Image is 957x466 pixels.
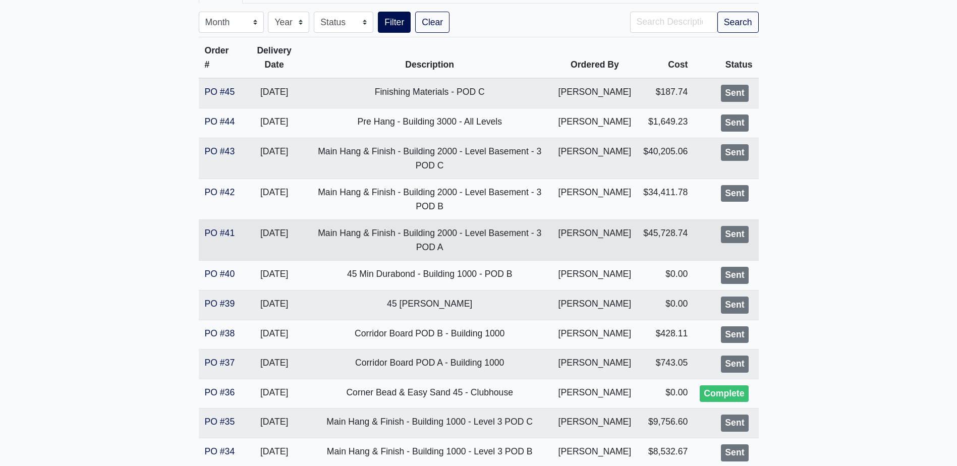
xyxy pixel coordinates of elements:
th: Status [694,37,758,79]
td: $9,756.60 [637,409,694,438]
td: [PERSON_NAME] [552,320,638,349]
a: PO #36 [205,387,235,397]
td: [DATE] [241,108,307,138]
td: [PERSON_NAME] [552,349,638,379]
td: $0.00 [637,290,694,320]
div: Complete [700,385,748,402]
td: [PERSON_NAME] [552,379,638,409]
a: PO #44 [205,116,235,127]
button: Search [717,12,759,33]
div: Sent [721,326,748,343]
a: PO #38 [205,328,235,338]
div: Sent [721,85,748,102]
td: $0.00 [637,379,694,409]
td: [DATE] [241,261,307,290]
th: Ordered By [552,37,638,79]
a: PO #41 [205,228,235,238]
th: Delivery Date [241,37,307,79]
td: $1,649.23 [637,108,694,138]
td: [PERSON_NAME] [552,409,638,438]
td: $187.74 [637,78,694,108]
td: Finishing Materials - POD C [307,78,552,108]
th: Cost [637,37,694,79]
td: [PERSON_NAME] [552,78,638,108]
td: [PERSON_NAME] [552,261,638,290]
a: PO #43 [205,146,235,156]
a: PO #45 [205,87,235,97]
td: [PERSON_NAME] [552,290,638,320]
td: [DATE] [241,349,307,379]
td: [PERSON_NAME] [552,108,638,138]
td: 45 Min Durabond - Building 1000 - POD B [307,261,552,290]
div: Sent [721,114,748,132]
a: PO #37 [205,358,235,368]
td: [DATE] [241,290,307,320]
a: Clear [415,12,449,33]
td: Corner Bead & Easy Sand 45 - Clubhouse [307,379,552,409]
td: [DATE] [241,138,307,179]
div: Sent [721,297,748,314]
td: Corridor Board POD A - Building 1000 [307,349,552,379]
td: [DATE] [241,220,307,261]
td: $0.00 [637,261,694,290]
div: Sent [721,267,748,284]
td: [DATE] [241,409,307,438]
th: Description [307,37,552,79]
div: Sent [721,226,748,243]
td: Main Hang & Finish - Building 2000 - Level Basement - 3 POD C [307,138,552,179]
td: Main Hang & Finish - Building 2000 - Level Basement - 3 POD A [307,220,552,261]
a: PO #34 [205,446,235,456]
td: 45 [PERSON_NAME] [307,290,552,320]
td: Pre Hang - Building 3000 - All Levels [307,108,552,138]
td: $34,411.78 [637,179,694,219]
td: Corridor Board POD B - Building 1000 [307,320,552,349]
td: [PERSON_NAME] [552,179,638,219]
td: $40,205.06 [637,138,694,179]
input: Search [630,12,717,33]
td: $743.05 [637,349,694,379]
td: [PERSON_NAME] [552,220,638,261]
td: [DATE] [241,320,307,349]
a: PO #40 [205,269,235,279]
th: Order # [199,37,242,79]
a: PO #35 [205,417,235,427]
td: Main Hang & Finish - Building 1000 - Level 3 POD C [307,409,552,438]
a: PO #42 [205,187,235,197]
button: Filter [378,12,411,33]
a: PO #39 [205,299,235,309]
div: Sent [721,356,748,373]
div: Sent [721,415,748,432]
div: Sent [721,444,748,461]
td: [DATE] [241,179,307,219]
td: $428.11 [637,320,694,349]
td: [PERSON_NAME] [552,138,638,179]
td: $45,728.74 [637,220,694,261]
td: [DATE] [241,78,307,108]
div: Sent [721,185,748,202]
td: [DATE] [241,379,307,409]
td: Main Hang & Finish - Building 2000 - Level Basement - 3 POD B [307,179,552,219]
div: Sent [721,144,748,161]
